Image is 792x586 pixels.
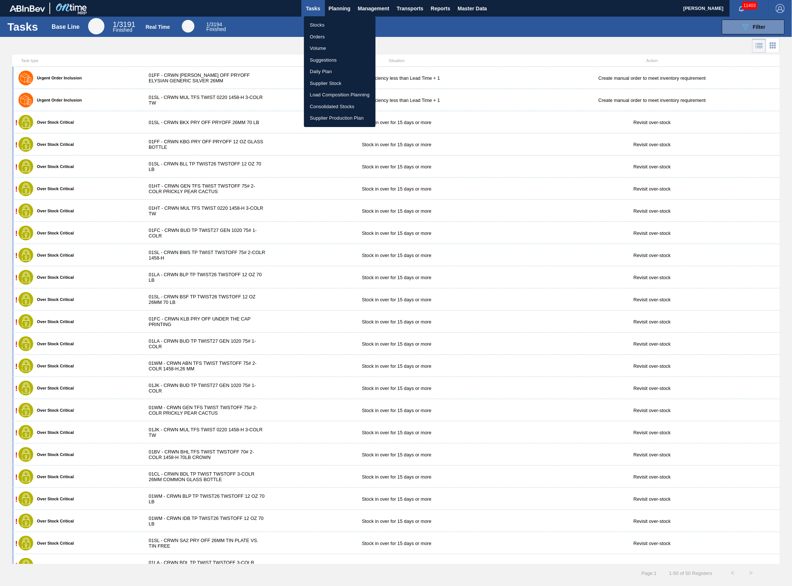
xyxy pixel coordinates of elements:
a: Suggestions [304,54,376,66]
a: Load Composition Planning [304,89,376,101]
a: Consolidated Stocks [304,101,376,113]
a: Daily Plan [304,66,376,78]
a: Volume [304,42,376,54]
a: Orders [304,31,376,43]
a: Supplier Production Plan [304,112,376,124]
a: Stocks [304,19,376,31]
a: Supplier Stock [304,78,376,89]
